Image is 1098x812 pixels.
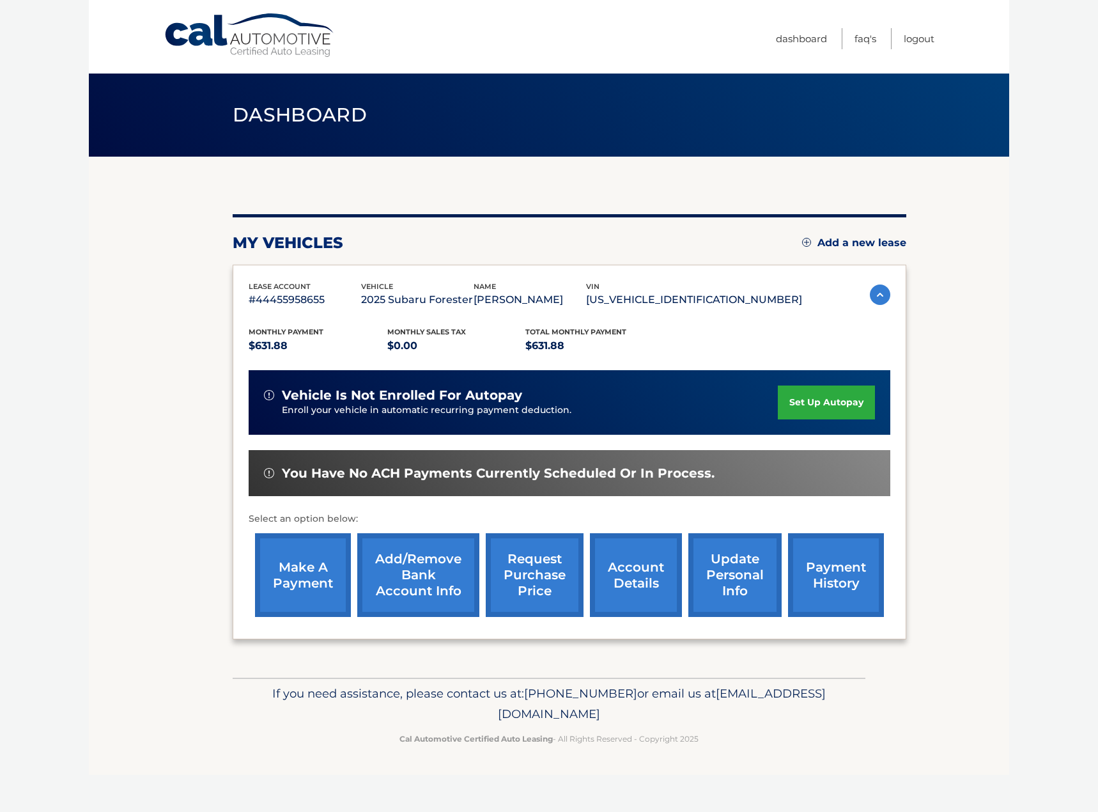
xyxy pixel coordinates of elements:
[241,732,857,746] p: - All Rights Reserved - Copyright 2025
[387,337,526,355] p: $0.00
[778,386,875,419] a: set up autopay
[474,282,496,291] span: name
[590,533,682,617] a: account details
[264,468,274,478] img: alert-white.svg
[586,291,802,309] p: [US_VEHICLE_IDENTIFICATION_NUMBER]
[249,327,323,336] span: Monthly Payment
[387,327,466,336] span: Monthly sales Tax
[164,13,336,58] a: Cal Automotive
[474,291,586,309] p: [PERSON_NAME]
[870,285,890,305] img: accordion-active.svg
[486,533,584,617] a: request purchase price
[802,238,811,247] img: add.svg
[524,686,637,701] span: [PHONE_NUMBER]
[255,533,351,617] a: make a payment
[282,465,715,481] span: You have no ACH payments currently scheduled or in process.
[249,337,387,355] p: $631.88
[586,282,599,291] span: vin
[525,327,626,336] span: Total Monthly Payment
[282,403,778,418] p: Enroll your vehicle in automatic recurring payment deduction.
[688,533,782,617] a: update personal info
[788,533,884,617] a: payment history
[249,282,311,291] span: lease account
[357,533,479,617] a: Add/Remove bank account info
[399,734,553,744] strong: Cal Automotive Certified Auto Leasing
[233,233,343,253] h2: my vehicles
[282,387,522,403] span: vehicle is not enrolled for autopay
[802,237,906,249] a: Add a new lease
[776,28,827,49] a: Dashboard
[249,291,361,309] p: #44455958655
[233,103,367,127] span: Dashboard
[264,390,274,400] img: alert-white.svg
[361,291,474,309] p: 2025 Subaru Forester
[361,282,393,291] span: vehicle
[249,511,890,527] p: Select an option below:
[854,28,876,49] a: FAQ's
[525,337,664,355] p: $631.88
[904,28,934,49] a: Logout
[241,683,857,724] p: If you need assistance, please contact us at: or email us at
[498,686,826,721] span: [EMAIL_ADDRESS][DOMAIN_NAME]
